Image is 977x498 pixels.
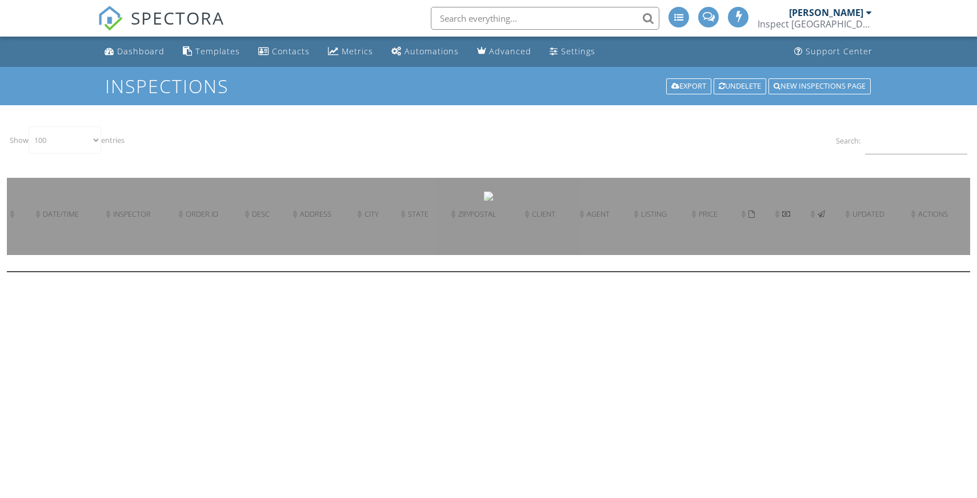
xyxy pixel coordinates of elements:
div: Support Center [806,46,872,57]
h1: Inspections [105,76,872,96]
a: New Inspections Page [767,77,872,95]
a: Settings [545,41,600,62]
th: Agent [576,157,631,272]
label: Show entries [10,126,82,154]
a: Templates [178,41,245,62]
a: Advanced [473,41,536,62]
div: Metrics [342,46,373,57]
a: SPECTORA [98,15,225,39]
div: [PERSON_NAME] [789,7,863,18]
div: Export [666,78,711,94]
label: Search: [836,126,967,154]
div: Undelete [714,78,766,94]
th: Inspector [103,157,175,272]
select: Showentries [29,126,101,154]
th: client [522,157,576,272]
a: Export [665,77,712,95]
th: Zip/Postal [448,157,522,272]
th: Price [688,157,738,272]
th: Date/Time [33,157,103,272]
input: Search everything... [431,7,659,30]
a: Metrics [323,41,378,62]
div: Templates [195,46,240,57]
div: Automations [405,46,459,57]
th: Order ID [175,157,242,272]
a: Automations (Advanced) [387,41,463,62]
img: loader-white.gif [484,192,493,201]
th: City [354,157,398,272]
a: Undelete [712,77,767,95]
th: Desc [242,157,290,272]
div: Dashboard [117,46,165,57]
div: Inspect Canada [758,18,872,30]
th: Address [290,157,354,272]
input: Search: [865,126,967,154]
a: Dashboard [100,41,169,62]
a: Contacts [254,41,314,62]
div: Settings [561,46,595,57]
a: Support Center [790,41,877,62]
img: The Best Home Inspection Software - Spectora [98,6,123,31]
th: State [398,157,449,272]
div: New Inspections Page [768,78,871,94]
th: Updated [842,157,908,272]
div: Advanced [489,46,531,57]
div: Contacts [272,46,310,57]
th: Actions [908,157,970,272]
th: Listing [631,157,688,272]
span: SPECTORA [131,6,225,30]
